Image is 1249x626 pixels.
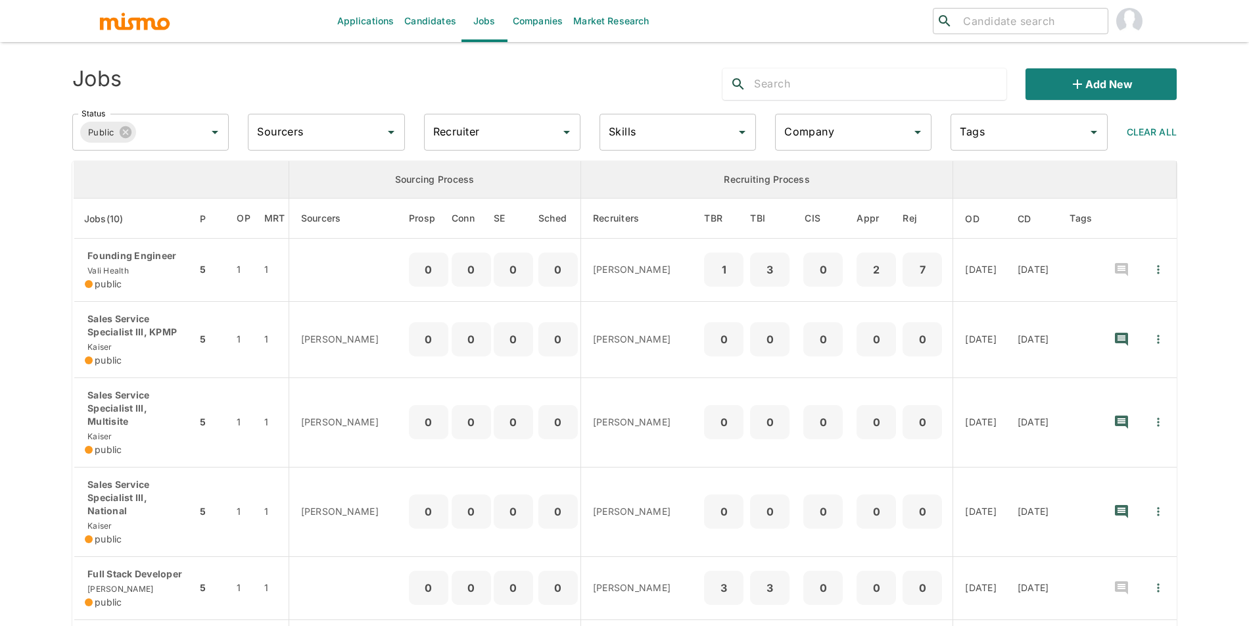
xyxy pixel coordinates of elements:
p: 0 [862,330,891,349]
button: Open [1085,123,1103,141]
span: Kaiser [85,342,112,352]
td: 5 [197,556,226,619]
td: [DATE] [953,301,1007,377]
p: [PERSON_NAME] [301,416,398,429]
td: 5 [197,377,226,467]
button: Open [908,123,927,141]
td: [DATE] [953,377,1007,467]
th: Market Research Total [261,199,289,239]
p: Founding Engineer [85,249,186,262]
span: Jobs(10) [84,211,141,227]
th: Sourcers [289,199,409,239]
p: 0 [499,330,528,349]
th: Prospects [409,199,452,239]
span: OD [965,211,997,227]
p: 0 [414,502,443,521]
div: Public [80,122,136,143]
td: 1 [226,377,261,467]
p: 3 [755,260,784,279]
p: 0 [457,579,486,597]
p: 0 [457,260,486,279]
th: Sent Emails [491,199,536,239]
span: public [95,443,122,456]
img: logo [99,11,171,31]
button: recent-notes [1106,254,1137,285]
th: Recruiting Process [580,161,953,199]
button: Quick Actions [1144,325,1173,354]
th: Onboarding Date [953,199,1007,239]
button: recent-notes [1106,572,1137,604]
span: public [95,354,122,367]
p: 0 [709,413,738,431]
button: Open [382,123,400,141]
td: [DATE] [1007,301,1060,377]
p: 0 [908,413,937,431]
th: Created At [1007,199,1060,239]
th: Recruiters [580,199,701,239]
label: Status [82,108,105,119]
p: 0 [499,502,528,521]
td: 1 [226,239,261,302]
span: Kaiser [85,431,112,441]
p: [PERSON_NAME] [593,416,690,429]
th: Connections [452,199,491,239]
p: 0 [709,330,738,349]
td: 1 [261,239,289,302]
input: Candidate search [958,12,1102,30]
p: 0 [862,502,891,521]
button: recent-notes [1106,406,1137,438]
p: 7 [908,260,937,279]
p: 0 [809,579,837,597]
span: CD [1018,211,1049,227]
td: 1 [261,467,289,556]
p: 0 [414,330,443,349]
p: 0 [544,579,573,597]
p: 0 [809,260,837,279]
td: 5 [197,467,226,556]
p: 1 [709,260,738,279]
p: 3 [755,579,784,597]
td: 5 [197,301,226,377]
h4: Jobs [72,66,122,92]
th: Rejected [899,199,953,239]
th: To Be Interviewed [747,199,793,239]
p: 2 [862,260,891,279]
button: Open [557,123,576,141]
span: Public [80,125,122,140]
button: Quick Actions [1144,408,1173,437]
th: Tags [1059,199,1102,239]
td: [DATE] [1007,377,1060,467]
td: 5 [197,239,226,302]
td: 1 [261,377,289,467]
td: 1 [261,556,289,619]
p: 0 [544,413,573,431]
button: recent-notes [1106,324,1137,355]
span: public [95,277,122,291]
p: 0 [457,413,486,431]
td: [DATE] [953,556,1007,619]
p: 0 [499,579,528,597]
th: Sched [536,199,581,239]
td: 1 [261,301,289,377]
button: Open [733,123,751,141]
button: search [722,68,754,100]
button: Quick Actions [1144,255,1173,284]
p: 0 [755,502,784,521]
th: To Be Reviewed [701,199,747,239]
p: 0 [809,502,837,521]
p: 0 [862,413,891,431]
p: 0 [755,330,784,349]
p: 0 [809,330,837,349]
span: [PERSON_NAME] [85,584,153,594]
span: Vali Health [85,266,129,276]
p: 0 [499,413,528,431]
span: Kaiser [85,521,112,531]
p: [PERSON_NAME] [301,333,398,346]
p: 3 [709,579,738,597]
th: Sourcing Process [289,161,580,199]
p: [PERSON_NAME] [593,333,690,346]
button: Quick Actions [1144,497,1173,526]
p: 0 [908,579,937,597]
span: Clear All [1127,126,1177,137]
p: [PERSON_NAME] [593,581,690,594]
